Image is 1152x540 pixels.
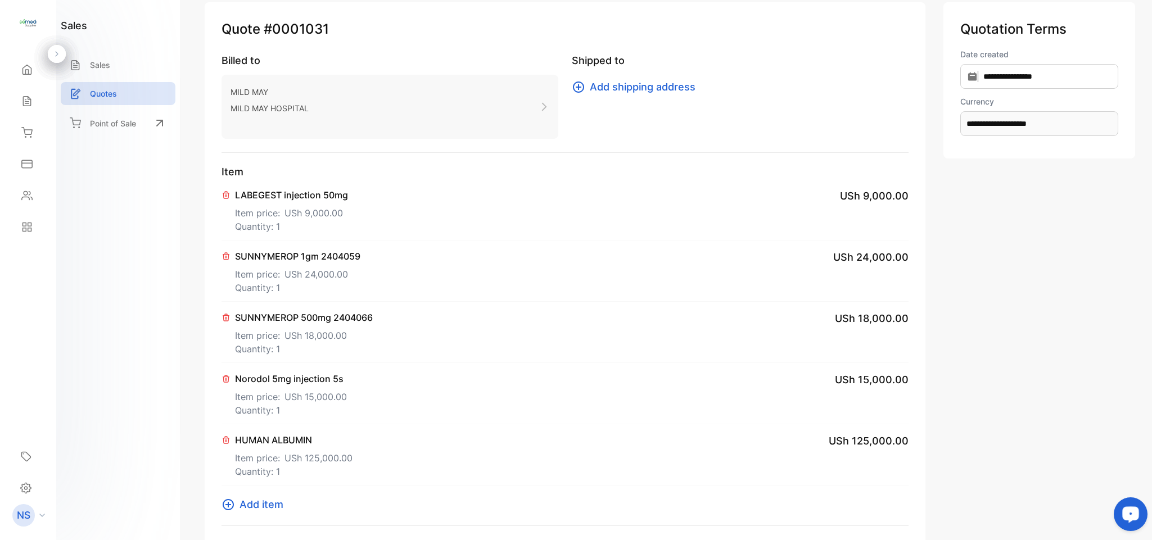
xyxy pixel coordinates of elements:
[222,19,909,39] p: Quote
[222,53,558,68] p: Billed to
[284,206,343,220] span: USh 9,000.00
[284,267,348,281] span: USh 24,000.00
[264,19,329,39] span: #0001031
[235,188,348,202] p: LABEGEST injection 50mg
[240,497,283,512] span: Add item
[17,508,30,523] p: NS
[235,249,360,263] p: SUNNYMEROP 1gm 2404059
[960,96,1118,107] label: Currency
[960,48,1118,60] label: Date created
[840,188,909,203] span: USh 9,000.00
[235,202,348,220] p: Item price:
[231,100,309,116] p: MILD MAY HOSPITAL
[284,329,347,342] span: USh 18,000.00
[829,433,909,448] span: USh 125,000.00
[235,263,360,281] p: Item price:
[235,447,353,465] p: Item price:
[833,249,909,265] span: USh 24,000.00
[235,342,373,356] p: Quantity: 1
[1105,493,1152,540] iframe: LiveChat chat widget
[235,220,348,233] p: Quantity: 1
[235,403,347,417] p: Quantity: 1
[235,311,373,324] p: SUNNYMEROP 500mg 2404066
[835,372,909,387] span: USh 15,000.00
[20,15,37,31] img: logo
[235,324,373,342] p: Item price:
[222,497,290,512] button: Add item
[235,465,353,478] p: Quantity: 1
[222,164,909,179] p: Item
[61,18,87,33] h1: sales
[835,311,909,326] span: USh 18,000.00
[590,79,695,94] span: Add shipping address
[61,82,175,105] a: Quotes
[90,88,117,99] p: Quotes
[231,84,309,100] p: MILD MAY
[61,111,175,135] a: Point of Sale
[960,19,1118,39] p: Quotation Terms
[572,79,702,94] button: Add shipping address
[90,117,136,129] p: Point of Sale
[90,59,110,71] p: Sales
[235,385,347,403] p: Item price:
[572,53,909,68] p: Shipped to
[235,433,353,447] p: HUMAN ALBUMIN
[61,53,175,76] a: Sales
[235,372,347,385] p: Norodol 5mg injection 5s
[284,451,353,465] span: USh 125,000.00
[235,281,360,294] p: Quantity: 1
[284,390,347,403] span: USh 15,000.00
